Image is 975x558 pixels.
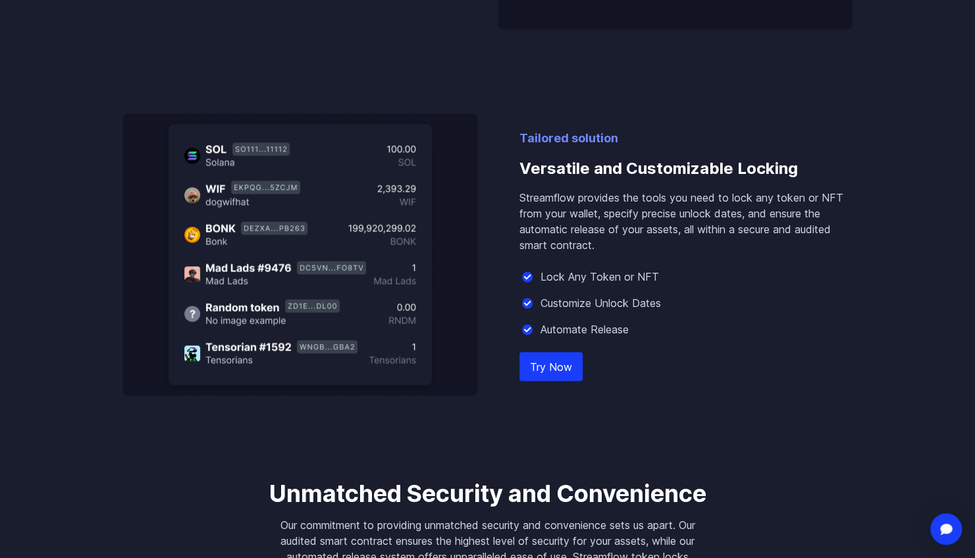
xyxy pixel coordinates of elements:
[123,113,477,395] img: Versatile and Customizable Locking
[930,513,962,545] div: Open Intercom Messenger
[519,352,583,381] a: Try Now
[540,321,629,337] p: Automate Release
[519,190,853,253] p: Streamflow provides the tools you need to lock any token or NFT from your wallet, specify precise...
[540,269,659,285] p: Lock Any Token or NFT
[540,295,661,311] p: Customize Unlock Dates
[264,480,712,506] h3: Unmatched Security and Convenience
[519,148,853,190] h3: Versatile and Customizable Locking
[519,129,853,148] p: Tailored solution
